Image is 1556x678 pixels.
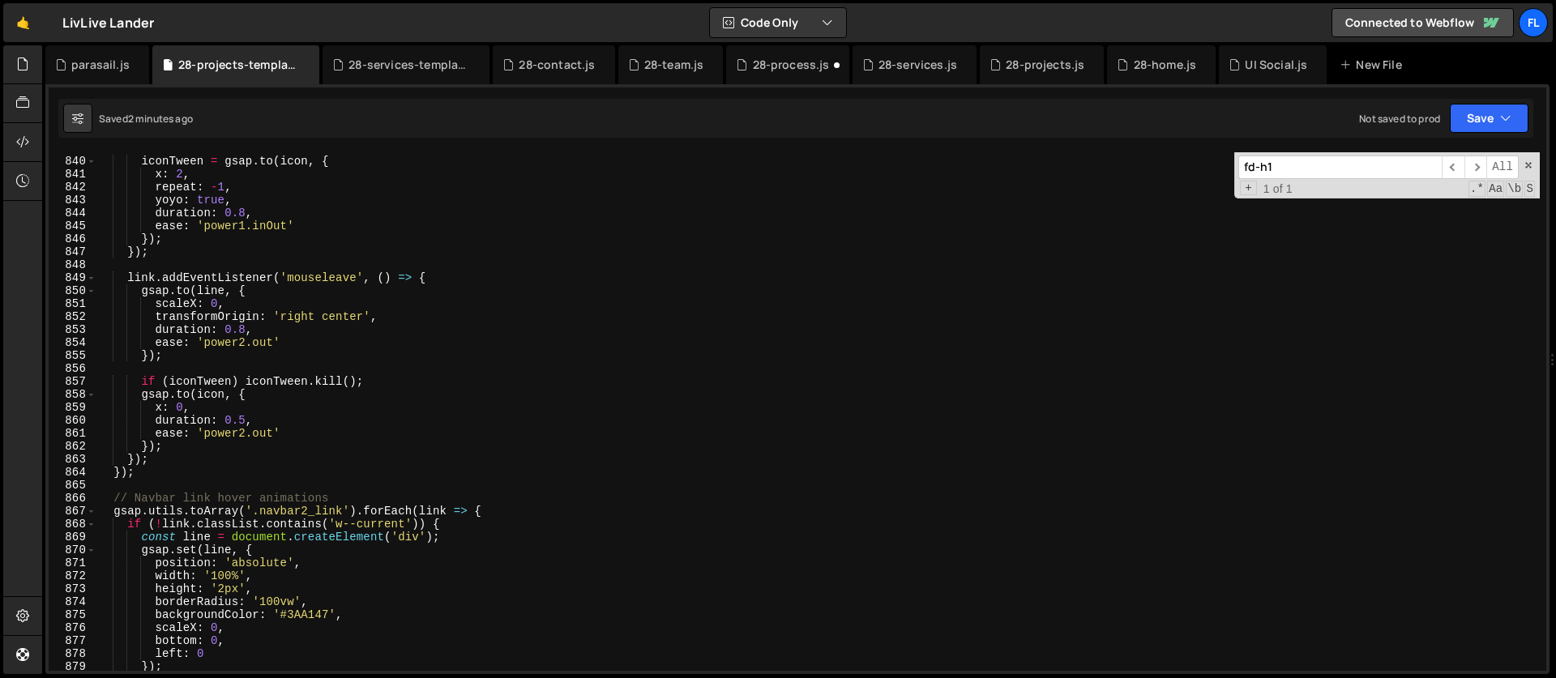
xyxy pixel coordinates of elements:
div: 849 [49,271,96,284]
div: 850 [49,284,96,297]
a: 🤙 [3,3,43,42]
div: 28-projects-template.js [178,57,300,73]
div: 873 [49,582,96,595]
div: parasail.js [71,57,130,73]
div: 28-process.js [753,57,830,73]
button: Save [1450,104,1528,133]
div: 845 [49,220,96,232]
div: 866 [49,492,96,505]
div: 28-home.js [1134,57,1197,73]
div: 2 minutes ago [128,112,193,126]
div: 844 [49,207,96,220]
div: 867 [49,505,96,518]
span: ​ [1464,156,1487,179]
span: CaseSensitive Search [1487,181,1504,197]
div: 28-team.js [644,57,704,73]
input: Search for [1238,156,1442,179]
span: Search In Selection [1524,181,1535,197]
div: 28-projects.js [1006,57,1084,73]
div: Saved [99,112,193,126]
div: 852 [49,310,96,323]
div: 872 [49,569,96,582]
div: 876 [49,621,96,634]
div: 857 [49,375,96,388]
span: RegExp Search [1468,181,1485,197]
div: LivLive Lander [62,13,154,32]
div: 877 [49,634,96,647]
div: 871 [49,556,96,569]
div: 28-services-template.js [348,57,470,73]
span: Whole Word Search [1506,181,1523,197]
span: ​ [1442,156,1464,179]
div: 841 [49,168,96,181]
div: 859 [49,401,96,414]
div: 860 [49,414,96,427]
div: 28-services.js [878,57,957,73]
a: Connected to Webflow [1332,8,1514,37]
div: 870 [49,544,96,556]
div: 853 [49,323,96,336]
span: Alt-Enter [1486,156,1519,179]
div: 840 [49,155,96,168]
div: 843 [49,194,96,207]
div: 847 [49,245,96,258]
button: Code Only [710,8,846,37]
div: 862 [49,440,96,453]
div: 878 [49,647,96,660]
span: Toggle Replace mode [1240,181,1257,195]
div: 868 [49,518,96,531]
div: UI Social.js [1245,57,1307,73]
div: 863 [49,453,96,466]
div: 864 [49,466,96,479]
div: 28-contact.js [519,57,595,73]
div: 865 [49,479,96,492]
div: 848 [49,258,96,271]
div: 861 [49,427,96,440]
div: 854 [49,336,96,349]
div: Not saved to prod [1359,112,1440,126]
div: 858 [49,388,96,401]
a: Fl [1519,8,1548,37]
div: 842 [49,181,96,194]
div: 851 [49,297,96,310]
div: New File [1340,57,1408,73]
div: 879 [49,660,96,673]
div: 855 [49,349,96,362]
div: 874 [49,595,96,608]
div: 846 [49,232,96,245]
div: 869 [49,531,96,544]
span: 1 of 1 [1257,182,1299,195]
div: 875 [49,608,96,621]
div: 856 [49,362,96,375]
